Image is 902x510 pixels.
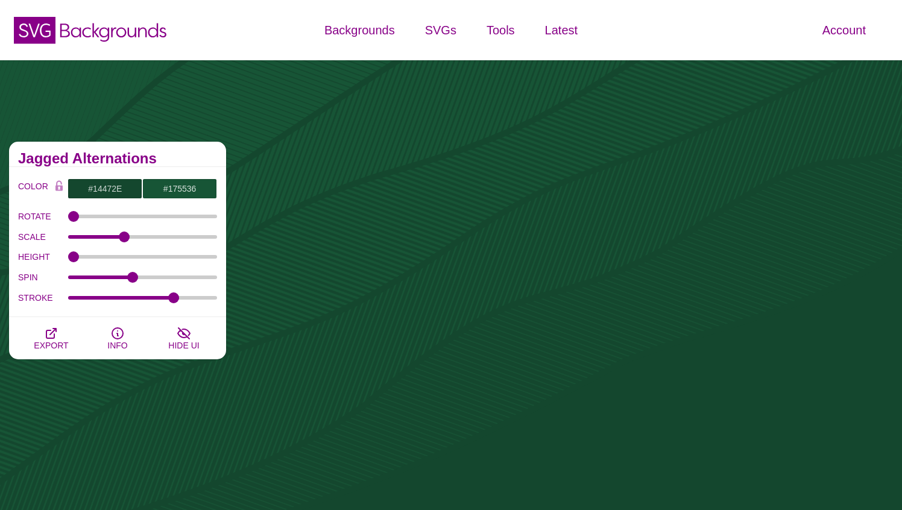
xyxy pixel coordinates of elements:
[84,317,151,359] button: INFO
[18,249,68,265] label: HEIGHT
[18,154,217,163] h2: Jagged Alternations
[107,341,127,350] span: INFO
[530,12,593,48] a: Latest
[168,341,199,350] span: HIDE UI
[18,317,84,359] button: EXPORT
[309,12,410,48] a: Backgrounds
[18,209,68,224] label: ROTATE
[410,12,471,48] a: SVGs
[807,12,881,48] a: Account
[18,290,68,306] label: STROKE
[151,317,217,359] button: HIDE UI
[34,341,68,350] span: EXPORT
[18,269,68,285] label: SPIN
[18,229,68,245] label: SCALE
[471,12,530,48] a: Tools
[18,178,50,199] label: COLOR
[50,178,68,195] button: Color Lock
